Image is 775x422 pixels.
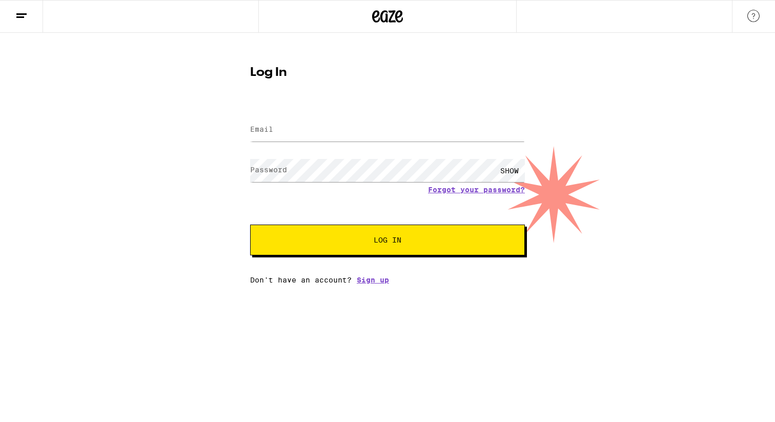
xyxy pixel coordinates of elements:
[250,225,525,255] button: Log In
[494,159,525,182] div: SHOW
[250,67,525,79] h1: Log In
[374,236,401,244] span: Log In
[428,186,525,194] a: Forgot your password?
[250,125,273,133] label: Email
[250,166,287,174] label: Password
[357,276,389,284] a: Sign up
[250,118,525,142] input: Email
[250,276,525,284] div: Don't have an account?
